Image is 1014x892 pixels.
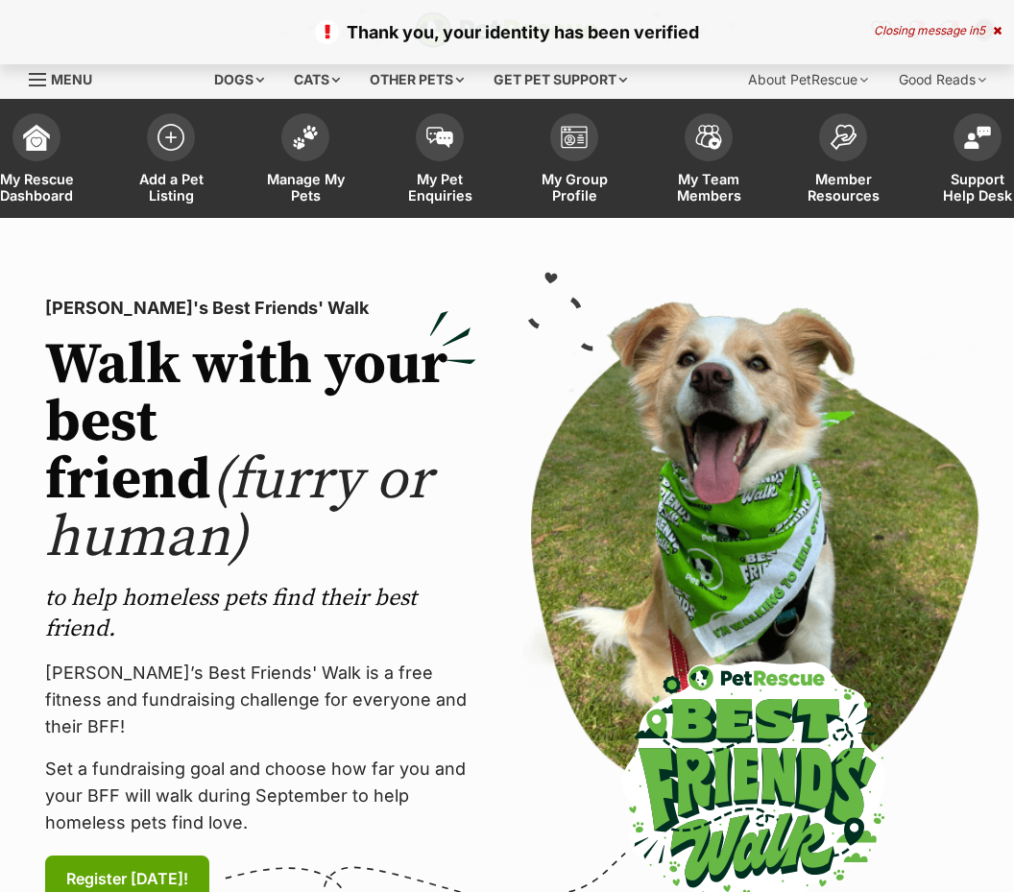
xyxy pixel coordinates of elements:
div: Dogs [201,60,278,99]
a: Add a Pet Listing [104,104,238,218]
span: My Team Members [665,171,752,204]
a: Manage My Pets [238,104,373,218]
img: dashboard-icon-eb2f2d2d3e046f16d808141f083e7271f6b2e854fb5c12c21221c1fb7104beca.svg [23,124,50,151]
img: help-desk-icon-fdf02630f3aa405de69fd3d07c3f3aa587a6932b1a1747fa1d2bba05be0121f9.svg [964,126,991,149]
div: Get pet support [480,60,640,99]
span: Register [DATE]! [66,867,188,890]
img: manage-my-pets-icon-02211641906a0b7f246fdf0571729dbe1e7629f14944591b6c1af311fb30b64b.svg [292,125,319,150]
img: pet-enquiries-icon-7e3ad2cf08bfb03b45e93fb7055b45f3efa6380592205ae92323e6603595dc1f.svg [426,127,453,148]
a: My Pet Enquiries [373,104,507,218]
p: to help homeless pets find their best friend. [45,583,476,644]
span: Member Resources [800,171,886,204]
img: member-resources-icon-8e73f808a243e03378d46382f2149f9095a855e16c252ad45f914b54edf8863c.svg [830,124,857,150]
p: Set a fundraising goal and choose how far you and your BFF will walk during September to help hom... [45,756,476,836]
img: team-members-icon-5396bd8760b3fe7c0b43da4ab00e1e3bb1a5d9ba89233759b79545d2d3fc5d0d.svg [695,125,722,150]
span: (furry or human) [45,445,431,574]
a: Member Resources [776,104,910,218]
span: My Group Profile [531,171,617,204]
a: My Team Members [641,104,776,218]
span: Menu [51,71,92,87]
a: Menu [29,60,106,95]
a: My Group Profile [507,104,641,218]
div: Good Reads [885,60,1000,99]
span: Add a Pet Listing [128,171,214,204]
img: group-profile-icon-3fa3cf56718a62981997c0bc7e787c4b2cf8bcc04b72c1350f741eb67cf2f40e.svg [561,126,588,149]
p: [PERSON_NAME]’s Best Friends' Walk is a free fitness and fundraising challenge for everyone and t... [45,660,476,740]
div: About PetRescue [735,60,881,99]
div: Cats [280,60,353,99]
p: [PERSON_NAME]'s Best Friends' Walk [45,295,476,322]
span: My Pet Enquiries [397,171,483,204]
img: add-pet-listing-icon-0afa8454b4691262ce3f59096e99ab1cd57d4a30225e0717b998d2c9b9846f56.svg [157,124,184,151]
div: Other pets [356,60,477,99]
h2: Walk with your best friend [45,337,476,567]
span: Manage My Pets [262,171,349,204]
